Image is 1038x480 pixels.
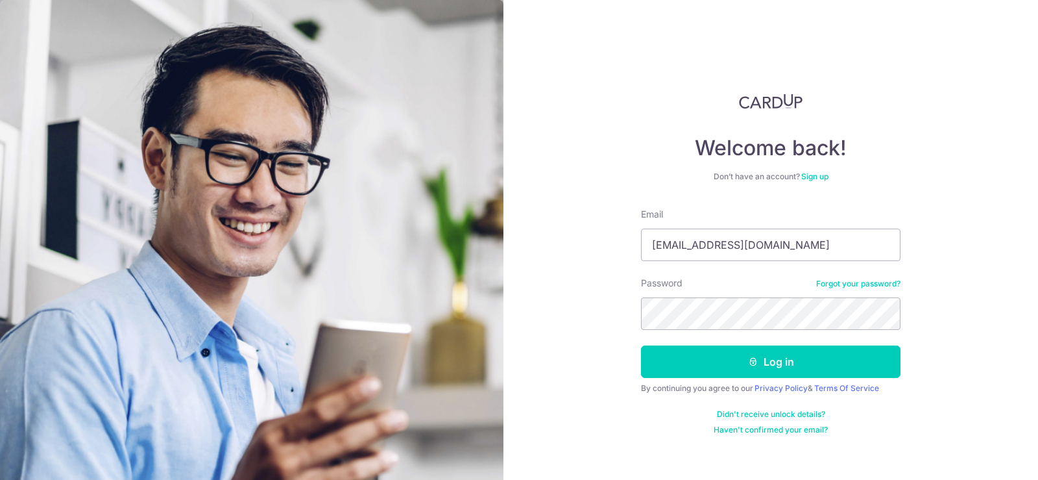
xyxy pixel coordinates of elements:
[816,279,900,289] a: Forgot your password?
[717,409,825,420] a: Didn't receive unlock details?
[641,277,682,290] label: Password
[641,383,900,394] div: By continuing you agree to our &
[641,346,900,378] button: Log in
[714,425,828,435] a: Haven't confirmed your email?
[801,171,828,181] a: Sign up
[814,383,879,393] a: Terms Of Service
[641,171,900,182] div: Don’t have an account?
[641,208,663,221] label: Email
[641,135,900,161] h4: Welcome back!
[641,229,900,261] input: Enter your Email
[739,94,803,109] img: CardUp Logo
[754,383,808,393] a: Privacy Policy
